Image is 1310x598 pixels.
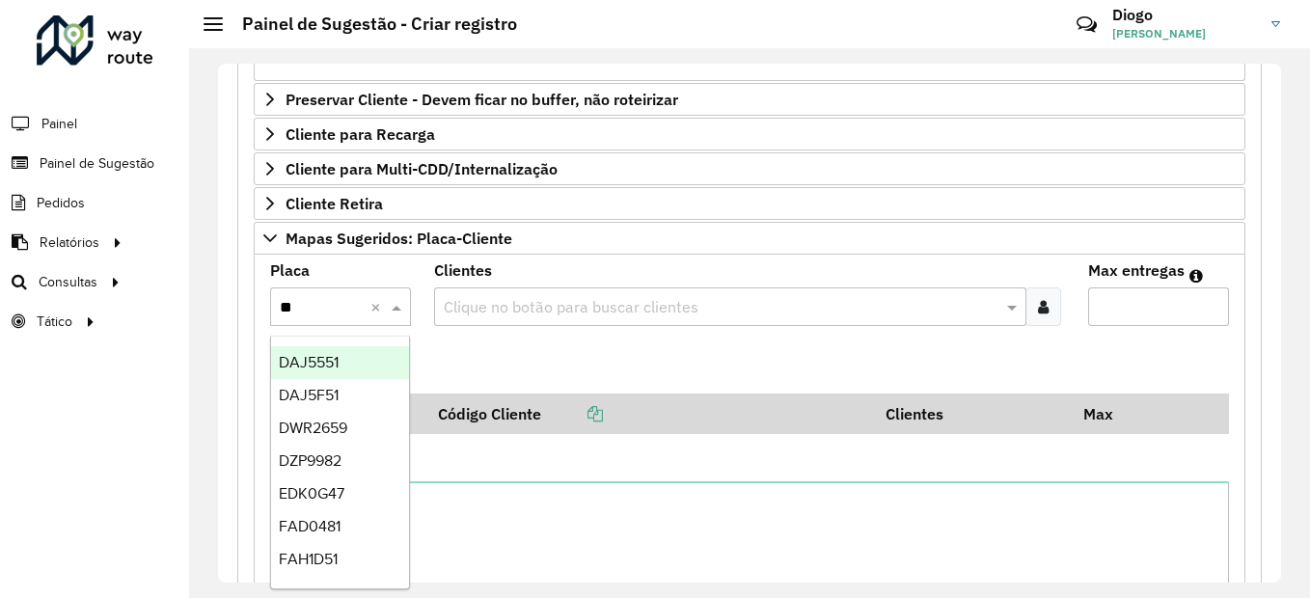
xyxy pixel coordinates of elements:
span: Relatórios [40,232,99,253]
span: FAD0481 [279,518,341,534]
span: Consultas [39,272,97,292]
span: DZP9982 [279,452,341,469]
span: Mapas Sugeridos: Placa-Cliente [286,231,512,246]
th: Clientes [872,394,1070,434]
span: Painel [41,114,77,134]
label: Placa [270,258,310,282]
span: [PERSON_NAME] [1112,25,1257,42]
label: Clientes [434,258,492,282]
span: Pedidos [37,193,85,213]
a: Copiar [541,404,603,423]
span: Clear all [370,295,387,318]
span: Painel de Sugestão [40,153,154,174]
a: Contato Rápido [1066,4,1107,45]
th: Max [1070,394,1147,434]
span: EDK0G47 [279,485,344,502]
h2: Painel de Sugestão - Criar registro [223,14,517,35]
em: Máximo de clientes que serão colocados na mesma rota com os clientes informados [1189,268,1203,284]
span: Tático [37,312,72,332]
span: DAJ5551 [279,354,339,370]
a: Cliente Retira [254,187,1245,220]
th: Código Cliente [424,394,872,434]
a: Mapas Sugeridos: Placa-Cliente [254,222,1245,255]
span: DAJ5F51 [279,387,339,403]
a: Preservar Cliente - Devem ficar no buffer, não roteirizar [254,83,1245,116]
span: Cliente para Multi-CDD/Internalização [286,161,558,177]
label: Max entregas [1088,258,1185,282]
span: Cliente Retira [286,196,383,211]
span: FAH1D51 [279,551,338,567]
a: Cliente para Multi-CDD/Internalização [254,152,1245,185]
ng-dropdown-panel: Options list [270,336,410,589]
a: Cliente para Recarga [254,118,1245,150]
span: Preservar Cliente - Devem ficar no buffer, não roteirizar [286,92,678,107]
span: Cliente para Recarga [286,126,435,142]
h3: Diogo [1112,6,1257,24]
span: DWR2659 [279,420,347,436]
